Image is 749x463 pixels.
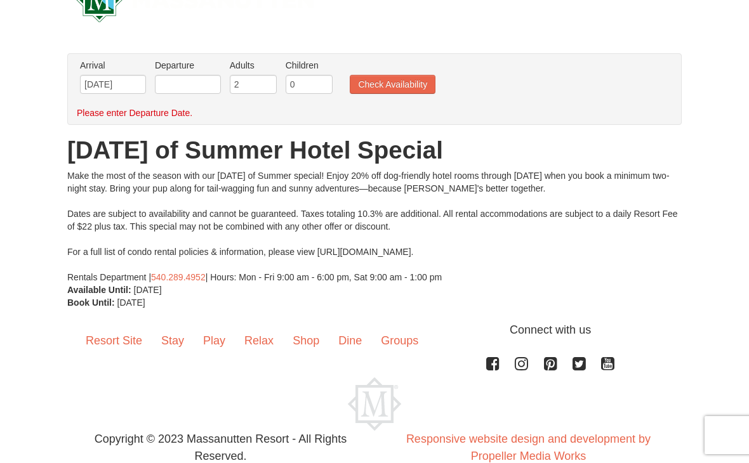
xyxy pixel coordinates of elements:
[194,322,235,361] a: Play
[77,107,659,119] div: Please enter Departure Date.
[80,59,146,72] label: Arrival
[329,322,371,361] a: Dine
[117,297,145,308] span: [DATE]
[151,272,206,282] a: 540.289.4952
[76,322,152,361] a: Resort Site
[67,138,682,163] h1: [DATE] of Summer Hotel Special
[230,59,277,72] label: Adults
[67,285,131,295] strong: Available Until:
[348,377,401,431] img: Massanutten Resort Logo
[286,59,333,72] label: Children
[350,75,435,94] button: Check Availability
[67,297,115,308] strong: Book Until:
[283,322,329,361] a: Shop
[152,322,194,361] a: Stay
[134,285,162,295] span: [DATE]
[235,322,283,361] a: Relax
[406,433,651,462] a: Responsive website design and development by Propeller Media Works
[371,322,428,361] a: Groups
[67,169,682,284] div: Make the most of the season with our [DATE] of Summer special! Enjoy 20% off dog-friendly hotel r...
[155,59,221,72] label: Departure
